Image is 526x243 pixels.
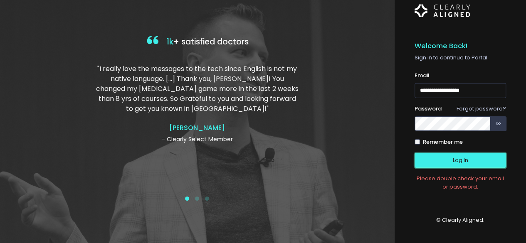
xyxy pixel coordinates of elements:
[415,105,442,113] label: Password
[166,36,173,47] span: 1k
[96,135,299,144] p: - Clearly Select Member
[415,71,430,80] label: Email
[415,42,506,50] h5: Welcome Back!
[96,34,299,51] h4: + satisfied doctors
[457,105,506,113] a: Forgot password?
[96,124,299,132] h4: [PERSON_NAME]
[415,54,506,62] p: Sign in to continue to Portal.
[415,216,506,224] p: © Clearly Aligned.
[422,138,462,146] label: Remember me
[415,153,506,168] button: Log In
[415,174,506,191] div: Please double check your email or password.
[96,64,299,114] p: "I really love the messages to the tech since English is not my native language. […] Thank you, [...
